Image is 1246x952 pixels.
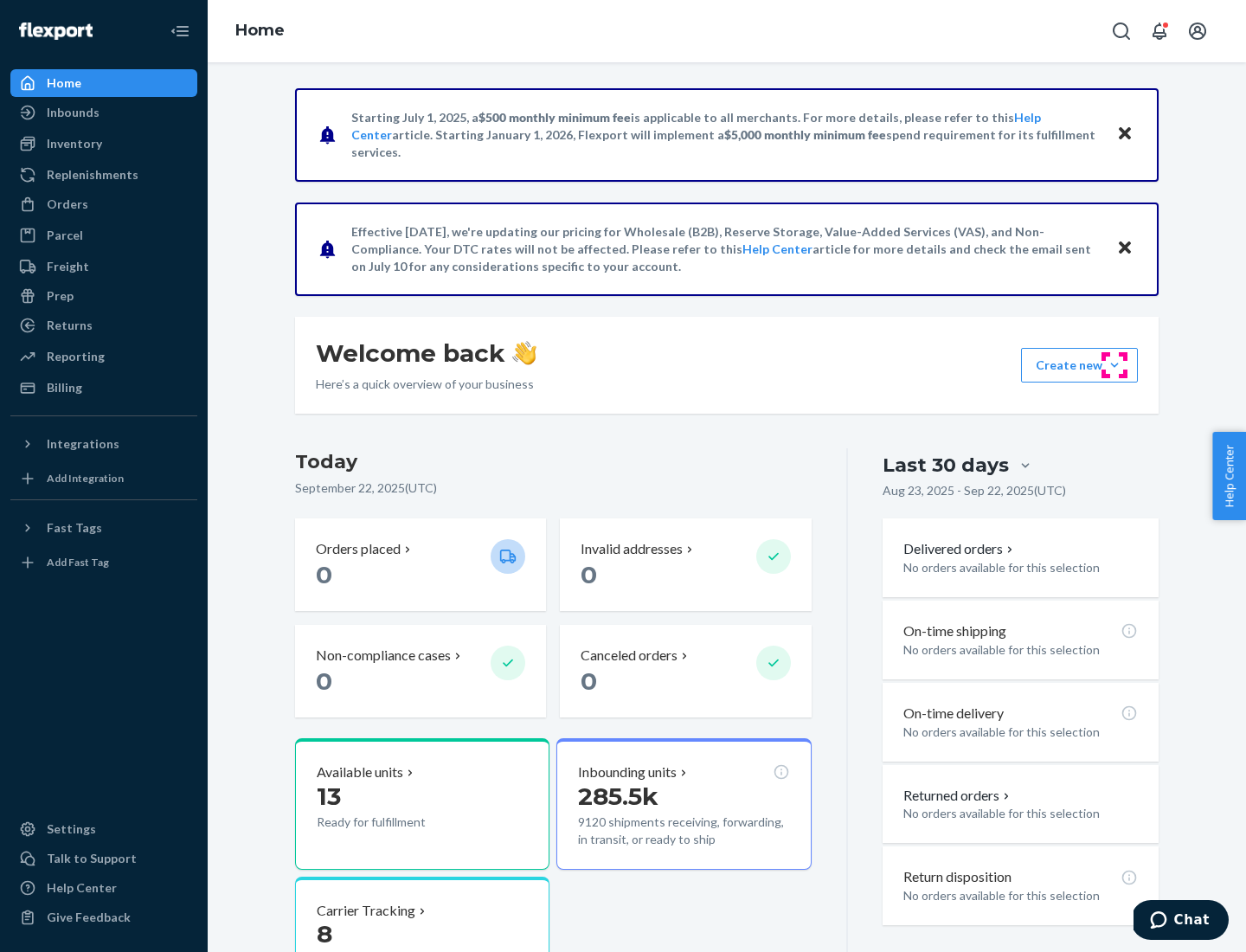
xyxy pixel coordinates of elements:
a: Settings [10,815,197,843]
div: Give Feedback [47,909,131,926]
div: Parcel [47,227,83,244]
a: Home [235,21,285,40]
button: Talk to Support [10,845,197,872]
button: Help Center [1212,432,1246,520]
button: Orders placed 0 [295,518,546,611]
p: No orders available for this selection [903,887,1138,904]
button: Open Search Box [1104,14,1139,48]
p: Carrier Tracking [317,901,415,921]
span: 0 [581,560,597,589]
div: Reporting [47,348,105,365]
a: Help Center [742,241,812,256]
p: No orders available for this selection [903,641,1138,659]
p: Canceled orders [581,646,678,666]
img: Flexport logo [19,23,93,40]
p: Here’s a quick overview of your business [316,376,536,393]
div: Returns [47,317,93,334]
div: Fast Tags [47,519,102,537]
p: Return disposition [903,867,1012,887]
a: Returns [10,312,197,339]
div: Talk to Support [47,850,137,867]
div: Settings [47,820,96,838]
span: 13 [317,782,341,811]
button: Delivered orders [903,539,1017,559]
span: 0 [316,666,332,696]
button: Inbounding units285.5k9120 shipments receiving, forwarding, in transit, or ready to ship [556,738,811,870]
div: Home [47,74,81,92]
a: Add Integration [10,465,197,492]
button: Invalid addresses 0 [560,518,811,611]
div: Inventory [47,135,102,152]
button: Close [1114,236,1136,261]
span: $500 monthly minimum fee [478,110,631,125]
button: Open notifications [1142,14,1177,48]
div: Last 30 days [883,452,1009,479]
p: Invalid addresses [581,539,683,559]
p: 9120 shipments receiving, forwarding, in transit, or ready to ship [578,814,789,848]
div: Billing [47,379,82,396]
a: Orders [10,190,197,218]
a: Help Center [10,874,197,902]
button: Non-compliance cases 0 [295,625,546,717]
button: Create new [1021,348,1138,383]
p: Non-compliance cases [316,646,451,666]
a: Inventory [10,130,197,158]
p: On-time shipping [903,621,1006,641]
h3: Today [295,448,812,476]
div: Freight [47,258,89,275]
iframe: Opens a widget where you can chat to one of our agents [1134,900,1229,943]
p: On-time delivery [903,704,1004,724]
div: Prep [47,287,74,305]
div: Add Integration [47,471,124,486]
a: Add Fast Tag [10,549,197,576]
span: 8 [317,919,332,949]
p: No orders available for this selection [903,805,1138,822]
button: Close [1114,122,1136,147]
button: Fast Tags [10,514,197,542]
div: Orders [47,196,88,213]
p: No orders available for this selection [903,559,1138,576]
p: September 22, 2025 ( UTC ) [295,479,812,497]
a: Home [10,69,197,97]
button: Give Feedback [10,904,197,931]
a: Reporting [10,343,197,370]
button: Close Navigation [163,14,197,48]
span: 0 [316,560,332,589]
a: Replenishments [10,161,197,189]
div: Replenishments [47,166,138,183]
p: Aug 23, 2025 - Sep 22, 2025 ( UTC ) [883,482,1066,499]
button: Integrations [10,430,197,458]
p: Orders placed [316,539,401,559]
img: hand-wave emoji [512,341,536,365]
p: Effective [DATE], we're updating our pricing for Wholesale (B2B), Reserve Storage, Value-Added Se... [351,223,1100,275]
ol: breadcrumbs [222,6,299,56]
p: Starting July 1, 2025, a is applicable to all merchants. For more details, please refer to this a... [351,109,1100,161]
p: No orders available for this selection [903,724,1138,741]
button: Available units13Ready for fulfillment [295,738,549,870]
a: Parcel [10,222,197,249]
div: Inbounds [47,104,100,121]
h1: Welcome back [316,338,536,369]
a: Inbounds [10,99,197,126]
a: Billing [10,374,197,402]
button: Returned orders [903,786,1013,806]
div: Integrations [47,435,119,453]
p: Available units [317,762,403,782]
a: Freight [10,253,197,280]
p: Inbounding units [578,762,677,782]
p: Ready for fulfillment [317,814,477,831]
button: Open account menu [1180,14,1215,48]
span: 0 [581,666,597,696]
button: Canceled orders 0 [560,625,811,717]
a: Prep [10,282,197,310]
span: $5,000 monthly minimum fee [724,127,886,142]
span: 285.5k [578,782,658,811]
div: Add Fast Tag [47,555,109,569]
div: Help Center [47,879,117,897]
